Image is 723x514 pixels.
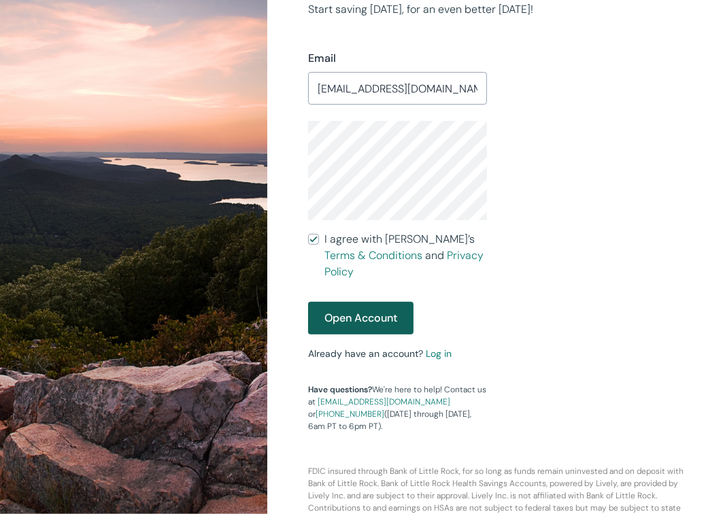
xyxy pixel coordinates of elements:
[324,248,422,262] a: Terms & Conditions
[308,383,487,432] p: We're here to help! Contact us at or ([DATE] through [DATE], 6am PT to 6pm PT).
[324,231,487,280] span: I agree with [PERSON_NAME]’s and
[308,302,414,335] button: Open Account
[308,1,552,18] p: Start saving [DATE], for an even better [DATE]!
[308,347,452,360] small: Already have an account?
[316,409,384,419] a: [PHONE_NUMBER]
[318,396,450,407] a: [EMAIL_ADDRESS][DOMAIN_NAME]
[308,384,372,395] strong: Have questions?
[426,347,452,360] a: Log in
[308,50,336,67] label: Email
